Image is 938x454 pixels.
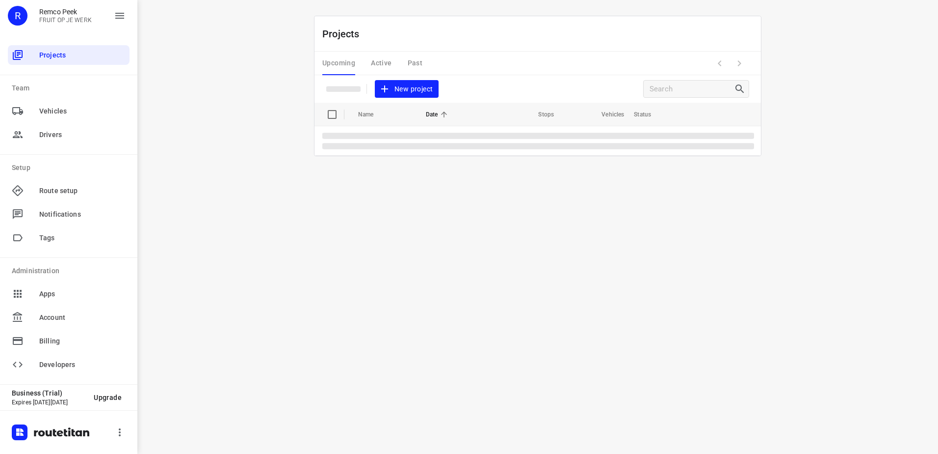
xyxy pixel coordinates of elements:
[39,186,126,196] span: Route setup
[39,360,126,370] span: Developers
[8,125,130,144] div: Drivers
[634,109,664,120] span: Status
[39,289,126,299] span: Apps
[730,54,749,73] span: Next Page
[39,312,126,323] span: Account
[8,228,130,248] div: Tags
[8,204,130,224] div: Notifications
[375,80,439,98] button: New project
[8,355,130,374] div: Developers
[8,6,27,26] div: R
[94,394,122,401] span: Upgrade
[381,83,433,95] span: New project
[39,8,92,16] p: Remco Peek
[12,266,130,276] p: Administration
[39,336,126,346] span: Billing
[39,130,126,140] span: Drivers
[39,209,126,220] span: Notifications
[12,389,86,397] p: Business (Trial)
[39,106,126,116] span: Vehicles
[710,54,730,73] span: Previous Page
[86,389,130,406] button: Upgrade
[589,109,624,120] span: Vehicles
[426,109,451,120] span: Date
[8,331,130,351] div: Billing
[12,83,130,93] p: Team
[8,181,130,200] div: Route setup
[39,233,126,243] span: Tags
[734,83,749,95] div: Search
[650,82,734,97] input: Search projects
[39,50,126,60] span: Projects
[8,308,130,327] div: Account
[358,109,387,120] span: Name
[12,399,86,406] p: Expires [DATE][DATE]
[39,17,92,24] p: FRUIT OP JE WERK
[12,163,130,173] p: Setup
[525,109,554,120] span: Stops
[8,101,130,121] div: Vehicles
[322,27,367,41] p: Projects
[8,45,130,65] div: Projects
[8,284,130,304] div: Apps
